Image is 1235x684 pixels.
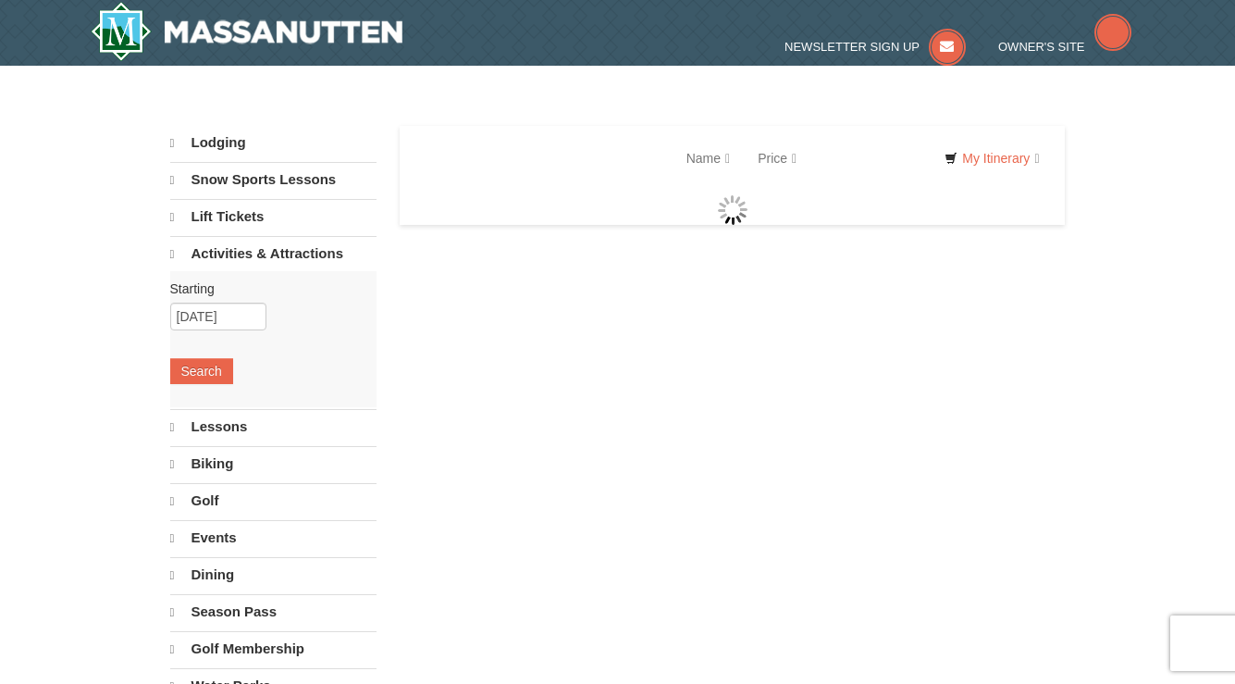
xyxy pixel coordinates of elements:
[784,40,920,54] span: Newsletter Sign Up
[170,594,377,629] a: Season Pass
[170,557,377,592] a: Dining
[91,2,403,61] img: Massanutten Resort Logo
[170,236,377,271] a: Activities & Attractions
[170,280,363,298] label: Starting
[998,40,1131,54] a: Owner's Site
[718,195,747,225] img: wait gif
[170,199,377,234] a: Lift Tickets
[784,40,966,54] a: Newsletter Sign Up
[170,162,377,197] a: Snow Sports Lessons
[998,40,1085,54] span: Owner's Site
[170,631,377,666] a: Golf Membership
[170,126,377,160] a: Lodging
[170,409,377,444] a: Lessons
[91,2,403,61] a: Massanutten Resort
[673,140,744,177] a: Name
[744,140,810,177] a: Price
[170,520,377,555] a: Events
[170,446,377,481] a: Biking
[932,144,1051,172] a: My Itinerary
[170,358,233,384] button: Search
[170,483,377,518] a: Golf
